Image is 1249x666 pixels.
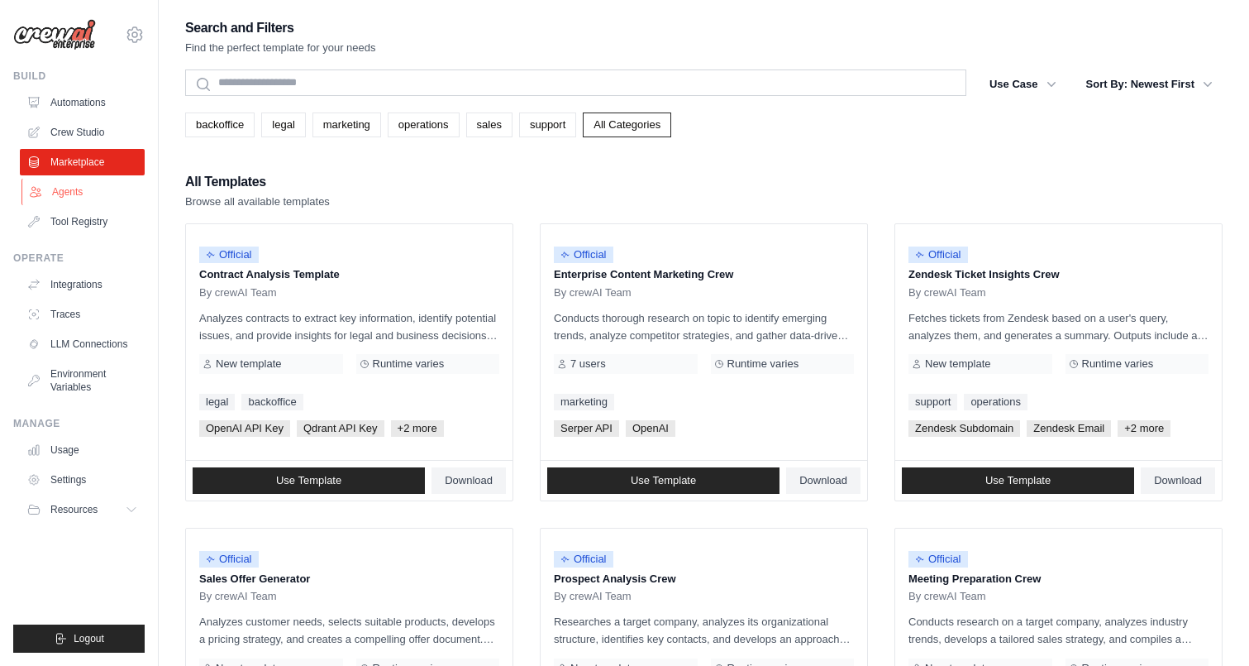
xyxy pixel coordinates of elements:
a: Download [786,467,860,494]
span: By crewAI Team [199,286,277,299]
a: Marketplace [20,149,145,175]
a: Download [431,467,506,494]
a: marketing [554,394,614,410]
a: All Categories [583,113,671,137]
span: Runtime varies [1082,357,1154,371]
span: 7 users [570,357,606,371]
span: By crewAI Team [554,286,632,299]
span: Use Template [985,474,1051,487]
span: +2 more [391,420,444,437]
a: Automations [20,89,145,116]
a: sales [466,113,512,137]
p: Browse all available templates [185,194,330,210]
span: Use Template [276,474,341,487]
p: Researches a target company, analyzes its organizational structure, identifies key contacts, and ... [554,613,854,648]
a: Use Template [902,467,1134,494]
a: Usage [20,437,145,463]
p: Enterprise Content Marketing Crew [554,266,854,283]
p: Meeting Preparation Crew [908,571,1208,587]
span: By crewAI Team [908,590,986,603]
span: Official [908,551,968,568]
a: support [519,113,576,137]
a: Use Template [547,467,779,494]
h2: All Templates [185,170,330,194]
span: Resources [50,503,98,516]
span: Logout [74,632,104,645]
div: Build [13,69,145,83]
img: Logo [13,19,96,50]
span: Download [799,474,847,487]
p: Conducts research on a target company, analyzes industry trends, develops a tailored sales strate... [908,613,1208,648]
button: Use Case [980,69,1066,99]
div: Operate [13,252,145,265]
span: Official [554,551,613,568]
button: Sort By: Newest First [1076,69,1223,99]
a: marketing [312,113,381,137]
span: Official [199,247,259,263]
p: Conducts thorough research on topic to identify emerging trends, analyze competitor strategies, a... [554,309,854,344]
p: Analyzes customer needs, selects suitable products, develops a pricing strategy, and creates a co... [199,613,499,648]
p: Analyzes contracts to extract key information, identify potential issues, and provide insights fo... [199,309,499,344]
a: Tool Registry [20,208,145,235]
p: Prospect Analysis Crew [554,571,854,587]
a: support [908,394,957,410]
span: New template [925,357,990,371]
span: Official [908,247,968,263]
a: LLM Connections [20,331,145,357]
button: Logout [13,625,145,653]
p: Fetches tickets from Zendesk based on a user's query, analyzes them, and generates a summary. Out... [908,309,1208,344]
span: Qdrant API Key [297,420,384,437]
a: operations [388,113,460,137]
a: Traces [20,301,145,328]
span: Official [199,551,259,568]
span: Use Template [631,474,696,487]
span: By crewAI Team [554,590,632,603]
span: Runtime varies [727,357,799,371]
span: OpenAI API Key [199,420,290,437]
span: Serper API [554,420,619,437]
span: Official [554,247,613,263]
a: Settings [20,467,145,493]
div: Manage [13,417,145,430]
span: +2 more [1118,420,1170,437]
p: Contract Analysis Template [199,266,499,283]
button: Resources [20,496,145,523]
a: Environment Variables [20,361,145,400]
span: New template [216,357,281,371]
a: backoffice [185,113,255,137]
a: operations [964,394,1027,410]
p: Zendesk Ticket Insights Crew [908,266,1208,283]
span: By crewAI Team [908,286,986,299]
span: Zendesk Email [1027,420,1111,437]
a: backoffice [241,394,303,410]
a: Crew Studio [20,119,145,146]
span: Runtime varies [373,357,445,371]
a: legal [261,113,305,137]
a: Agents [21,179,146,205]
a: Use Template [193,467,425,494]
span: Download [445,474,493,487]
a: legal [199,394,235,410]
p: Sales Offer Generator [199,571,499,587]
h2: Search and Filters [185,17,376,40]
p: Find the perfect template for your needs [185,40,376,56]
a: Integrations [20,271,145,298]
span: Download [1154,474,1202,487]
span: Zendesk Subdomain [908,420,1020,437]
a: Download [1141,467,1215,494]
span: OpenAI [626,420,675,437]
span: By crewAI Team [199,590,277,603]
